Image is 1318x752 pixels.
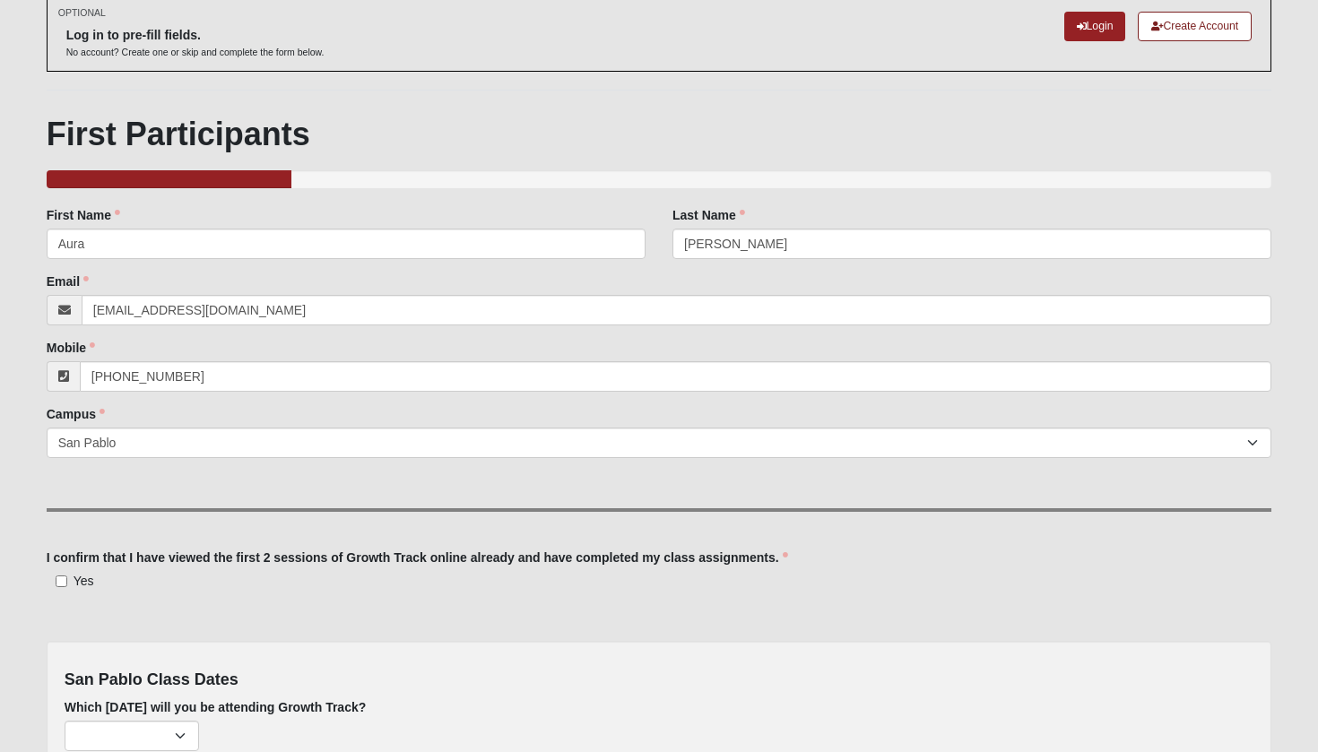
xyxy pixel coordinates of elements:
label: Last Name [672,206,745,224]
label: First Name [47,206,120,224]
h6: Log in to pre-fill fields. [66,28,325,43]
a: Login [1064,12,1126,41]
label: I confirm that I have viewed the first 2 sessions of Growth Track online already and have complet... [47,549,788,566]
label: Campus [47,405,105,423]
h1: First Participants [47,115,1272,153]
h4: San Pablo Class Dates [65,670,1254,690]
a: Create Account [1138,12,1252,41]
span: Yes [74,574,94,588]
input: Yes [56,575,67,587]
small: OPTIONAL [58,6,106,20]
label: Which [DATE] will you be attending Growth Track? [65,698,367,716]
label: Mobile [47,339,95,357]
label: Email [47,272,89,290]
p: No account? Create one or skip and complete the form below. [66,46,325,59]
